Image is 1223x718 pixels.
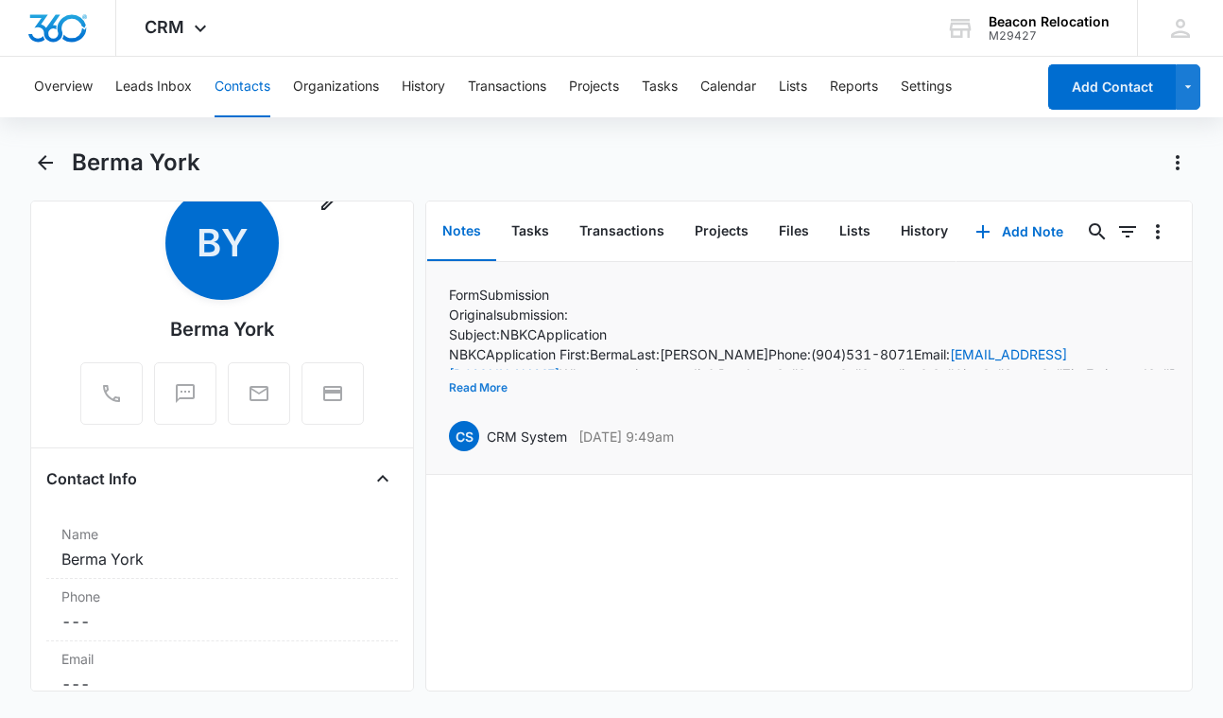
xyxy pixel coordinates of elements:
button: Lists [779,57,807,117]
button: Actions [1163,148,1193,178]
button: Add Note [956,209,1082,254]
button: Transactions [564,202,680,261]
label: Email [61,649,383,669]
button: History [886,202,963,261]
button: Filters [1112,217,1143,247]
div: NameBerma York [46,517,398,579]
div: Berma York [170,315,274,343]
dd: --- [61,610,383,633]
button: Overview [34,57,93,117]
dd: --- [61,673,383,695]
button: Lists [824,202,886,261]
div: account name [989,14,1110,29]
button: Projects [569,57,619,117]
div: Phone--- [46,579,398,641]
button: Files [764,202,824,261]
span: BY [165,186,279,300]
button: Search... [1082,217,1112,247]
div: account id [989,29,1110,43]
button: Back [30,148,60,178]
span: CRM [145,17,184,37]
button: Read More [449,370,508,406]
h1: Berma York [72,149,200,177]
p: CRM System [487,427,567,447]
label: Phone [61,587,383,606]
span: CS [449,421,479,451]
button: Leads Inbox [115,57,192,117]
button: History [402,57,445,117]
h4: Contact Info [46,467,137,490]
dd: Berma York [61,548,383,570]
button: Tasks [496,202,564,261]
button: Settings [901,57,952,117]
button: Organizations [293,57,379,117]
button: Close [368,464,398,494]
button: Overflow Menu [1143,217,1173,247]
button: Reports [830,57,878,117]
div: Email--- [46,641,398,704]
button: Add Contact [1048,64,1176,110]
p: [DATE] 9:49am [578,427,674,447]
button: Tasks [642,57,678,117]
label: Name [61,524,383,544]
button: Notes [427,202,496,261]
button: Contacts [215,57,270,117]
button: Transactions [468,57,546,117]
button: Projects [680,202,764,261]
button: Calendar [700,57,756,117]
